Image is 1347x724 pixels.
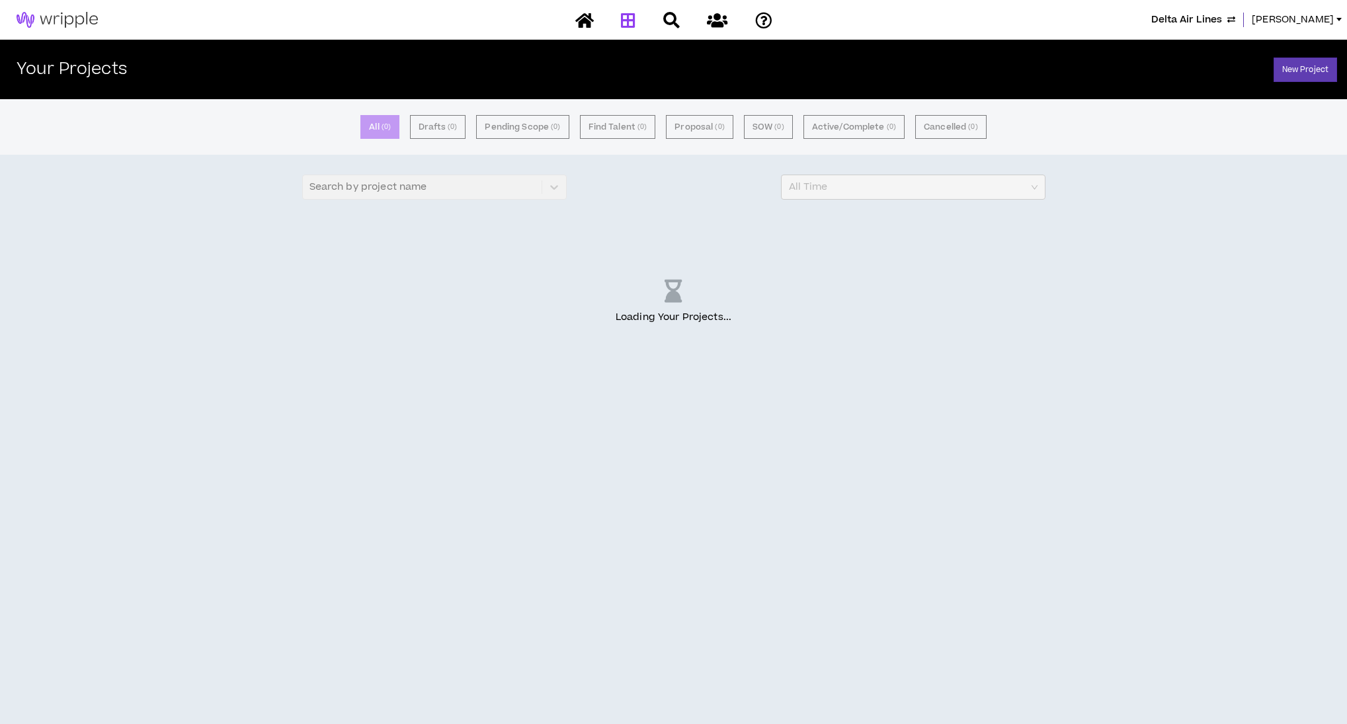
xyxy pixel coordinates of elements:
[1252,13,1334,27] span: [PERSON_NAME]
[17,60,127,79] h2: Your Projects
[637,121,647,133] small: ( 0 )
[1151,13,1222,27] span: Delta Air Lines
[715,121,724,133] small: ( 0 )
[744,115,793,139] button: SOW (0)
[789,175,1038,199] span: All Time
[774,121,784,133] small: ( 0 )
[915,115,987,139] button: Cancelled (0)
[382,121,391,133] small: ( 0 )
[666,115,733,139] button: Proposal (0)
[448,121,457,133] small: ( 0 )
[1151,13,1235,27] button: Delta Air Lines
[887,121,896,133] small: ( 0 )
[476,115,569,139] button: Pending Scope (0)
[580,115,656,139] button: Find Talent (0)
[410,115,466,139] button: Drafts (0)
[616,310,731,325] p: Loading Your Projects ...
[1274,58,1337,82] a: New Project
[360,115,399,139] button: All (0)
[803,115,905,139] button: Active/Complete (0)
[551,121,560,133] small: ( 0 )
[968,121,977,133] small: ( 0 )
